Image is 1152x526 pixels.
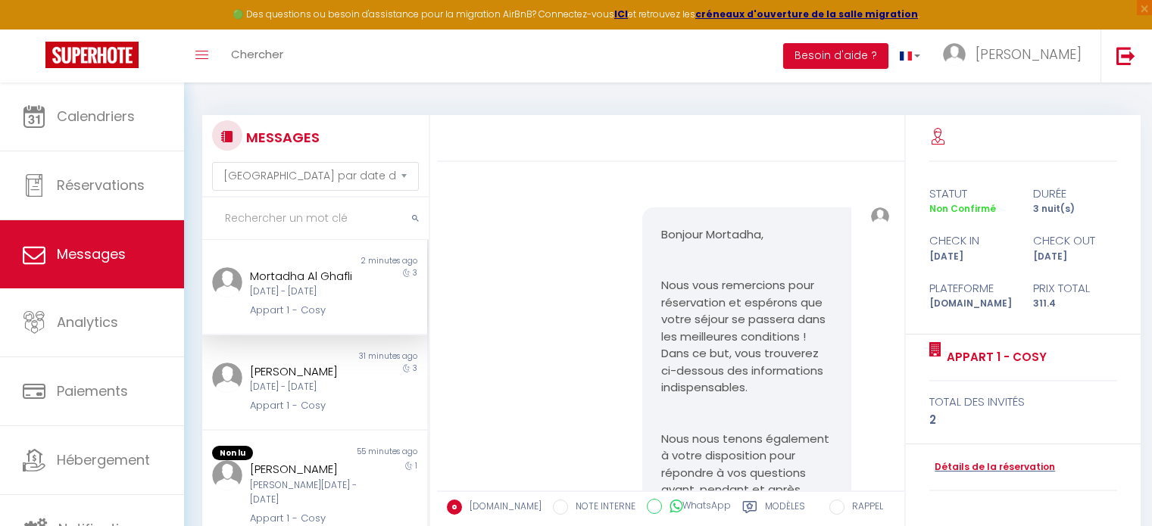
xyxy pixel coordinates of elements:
[941,348,1047,366] a: Appart 1 - Cosy
[212,446,253,461] span: Non lu
[250,478,361,507] div: [PERSON_NAME][DATE] - [DATE]
[413,363,417,374] span: 3
[314,446,426,461] div: 55 minutes ago
[943,43,966,66] img: ...
[661,277,832,397] p: Nous vous remercions pour réservation et espérons que votre séjour se passera dans les meilleures...
[220,30,295,82] a: Chercher
[929,202,996,215] span: Non Confirmé
[1116,46,1135,65] img: logout
[614,8,628,20] a: ICI
[932,30,1100,82] a: ... [PERSON_NAME]
[57,381,128,400] span: Paiements
[212,363,242,393] img: ...
[1023,232,1127,250] div: check out
[919,279,1023,297] div: Plateforme
[250,460,361,478] div: [PERSON_NAME]
[661,226,832,244] p: Bonjour Mortadha,
[250,363,361,381] div: [PERSON_NAME]
[250,380,361,394] div: [DATE] - [DATE]
[45,42,139,68] img: Super Booking
[57,313,118,331] span: Analytics
[57,450,150,469] span: Hébergement
[250,303,361,318] div: Appart 1 - Cosy
[871,207,889,226] img: ...
[919,185,1023,203] div: statut
[242,120,320,154] h3: MESSAGES
[212,460,242,490] img: ...
[976,45,1082,64] span: [PERSON_NAME]
[844,500,883,516] label: RAPPEL
[57,176,145,195] span: Réservations
[929,393,1117,411] div: total des invités
[57,107,135,126] span: Calendriers
[919,297,1023,311] div: [DOMAIN_NAME]
[212,267,242,297] img: ...
[568,500,635,516] label: NOTE INTERNE
[765,500,805,518] label: Modèles
[929,460,1055,475] a: Détails de la réservation
[250,398,361,413] div: Appart 1 - Cosy
[919,250,1023,264] div: [DATE]
[695,8,918,20] a: créneaux d'ouverture de la salle migration
[929,411,1117,429] div: 2
[1023,250,1127,264] div: [DATE]
[1023,297,1127,311] div: 311.4
[1023,279,1127,297] div: Prix total
[662,499,731,515] label: WhatsApp
[250,267,361,285] div: Mortadha Al Ghafli
[57,244,126,263] span: Messages
[314,350,426,363] div: 31 minutes ago
[231,46,283,62] span: Chercher
[314,255,426,267] div: 2 minutes ago
[250,511,361,526] div: Appart 1 - Cosy
[413,267,417,279] span: 3
[202,198,429,240] input: Rechercher un mot clé
[919,232,1023,250] div: check in
[250,285,361,299] div: [DATE] - [DATE]
[1023,185,1127,203] div: durée
[783,43,888,69] button: Besoin d'aide ?
[1023,202,1127,216] div: 3 nuit(s)
[415,460,417,472] span: 1
[462,500,542,516] label: [DOMAIN_NAME]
